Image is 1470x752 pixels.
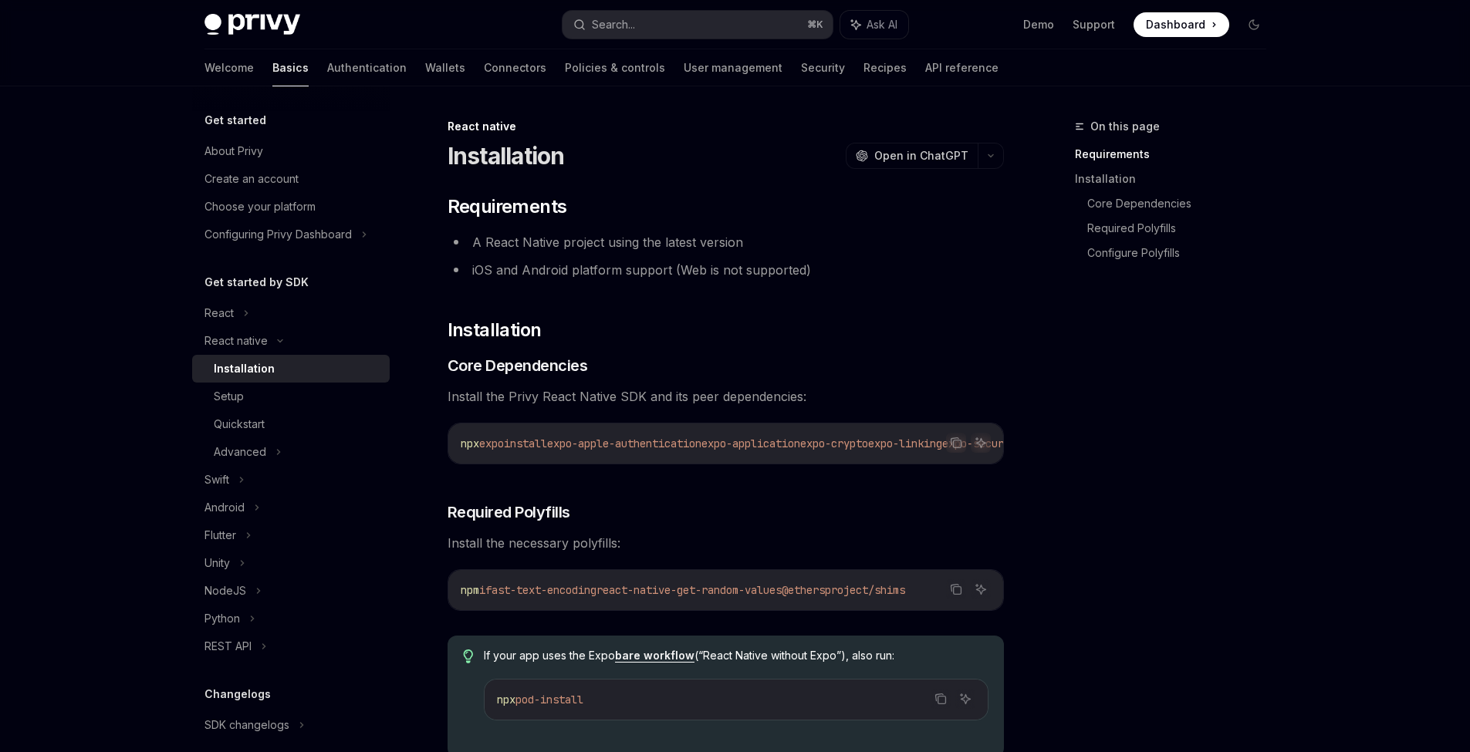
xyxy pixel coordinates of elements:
[214,443,266,461] div: Advanced
[214,415,265,433] div: Quickstart
[448,142,565,170] h1: Installation
[596,583,782,597] span: react-native-get-random-values
[448,355,588,376] span: Core Dependencies
[925,49,999,86] a: API reference
[942,437,1047,450] span: expo-secure-store
[868,437,942,450] span: expo-linking
[204,111,266,130] h5: Get started
[497,693,515,706] span: npx
[204,716,289,734] div: SDK changelogs
[204,197,316,216] div: Choose your platform
[204,49,254,86] a: Welcome
[485,583,596,597] span: fast-text-encoding
[204,582,246,600] div: NodeJS
[1023,17,1054,32] a: Demo
[484,648,988,663] span: If your app uses the Expo (“React Native without Expo”), also run:
[204,14,300,35] img: dark logo
[448,532,1004,554] span: Install the necessary polyfills:
[204,142,263,160] div: About Privy
[204,225,352,244] div: Configuring Privy Dashboard
[547,437,701,450] span: expo-apple-authentication
[1087,216,1279,241] a: Required Polyfills
[204,470,229,489] div: Swift
[484,49,546,86] a: Connectors
[1073,17,1115,32] a: Support
[448,259,1004,281] li: iOS and Android platform support (Web is not supported)
[463,649,474,663] svg: Tip
[204,685,271,703] h5: Changelogs
[1075,142,1279,167] a: Requirements
[1087,191,1279,216] a: Core Dependencies
[615,649,694,663] a: bare workflow
[504,437,547,450] span: install
[192,410,390,438] a: Quickstart
[946,579,966,599] button: Copy the contents from the code block
[192,165,390,193] a: Create an account
[479,437,504,450] span: expo
[1087,241,1279,265] a: Configure Polyfills
[327,49,407,86] a: Authentication
[592,15,635,34] div: Search...
[192,193,390,221] a: Choose your platform
[204,554,230,572] div: Unity
[448,501,570,523] span: Required Polyfills
[204,332,268,350] div: React native
[840,11,908,39] button: Ask AI
[204,526,236,545] div: Flutter
[1146,17,1205,32] span: Dashboard
[863,49,907,86] a: Recipes
[204,273,309,292] h5: Get started by SDK
[807,19,823,31] span: ⌘ K
[425,49,465,86] a: Wallets
[204,498,245,517] div: Android
[867,17,897,32] span: Ask AI
[782,583,905,597] span: @ethersproject/shims
[955,689,975,709] button: Ask AI
[448,318,542,342] span: Installation
[272,49,309,86] a: Basics
[204,609,240,628] div: Python
[448,194,567,219] span: Requirements
[214,359,275,378] div: Installation
[971,579,991,599] button: Ask AI
[192,383,390,410] a: Setup
[1075,167,1279,191] a: Installation
[192,355,390,383] a: Installation
[800,437,868,450] span: expo-crypto
[931,689,951,709] button: Copy the contents from the code block
[448,119,1004,134] div: React native
[461,437,479,450] span: npx
[846,143,978,169] button: Open in ChatGPT
[204,170,299,188] div: Create an account
[461,583,479,597] span: npm
[563,11,833,39] button: Search...⌘K
[204,304,234,322] div: React
[204,637,252,656] div: REST API
[214,387,244,406] div: Setup
[701,437,800,450] span: expo-application
[684,49,782,86] a: User management
[448,231,1004,253] li: A React Native project using the latest version
[1090,117,1160,136] span: On this page
[1134,12,1229,37] a: Dashboard
[801,49,845,86] a: Security
[515,693,583,706] span: pod-install
[448,386,1004,407] span: Install the Privy React Native SDK and its peer dependencies:
[971,433,991,453] button: Ask AI
[946,433,966,453] button: Copy the contents from the code block
[192,137,390,165] a: About Privy
[1242,12,1266,37] button: Toggle dark mode
[874,148,968,164] span: Open in ChatGPT
[479,583,485,597] span: i
[565,49,665,86] a: Policies & controls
